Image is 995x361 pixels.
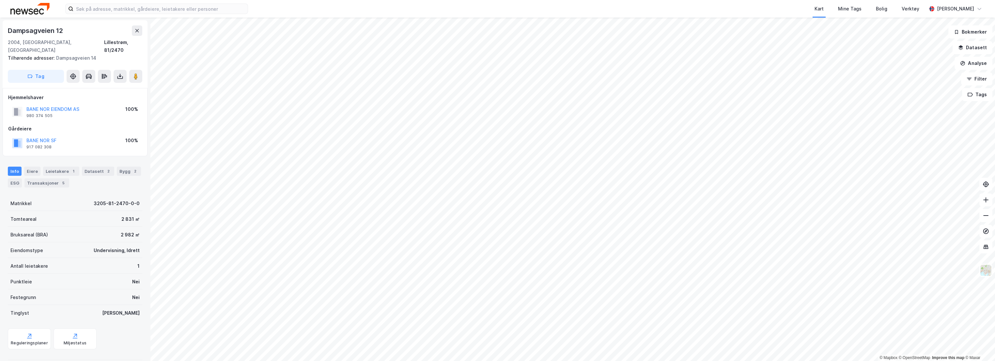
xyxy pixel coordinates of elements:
div: Nei [132,293,140,301]
button: Bokmerker [948,25,992,38]
a: Improve this map [932,355,964,360]
div: ESG [8,178,22,188]
div: 100% [125,137,138,144]
div: Punktleie [10,278,32,286]
div: Bruksareal (BRA) [10,231,48,239]
div: Bolig [876,5,887,13]
div: Reguleringsplaner [11,340,48,346]
div: Kart [815,5,824,13]
div: Hjemmelshaver [8,94,142,101]
div: 2 [105,168,112,174]
div: 1 [137,262,140,270]
div: 980 374 505 [26,113,53,118]
div: Matrikkel [10,200,32,207]
div: Kontrollprogram for chat [962,330,995,361]
div: Dampsagveien 14 [8,54,137,62]
div: 2004, [GEOGRAPHIC_DATA], [GEOGRAPHIC_DATA] [8,38,104,54]
div: Gårdeiere [8,125,142,133]
div: Bygg [117,167,141,176]
div: Eiendomstype [10,247,43,254]
div: Festegrunn [10,293,36,301]
div: 100% [125,105,138,113]
button: Filter [961,72,992,85]
div: Eiere [24,167,40,176]
div: Undervisning, Idrett [94,247,140,254]
div: Info [8,167,22,176]
div: 5 [60,180,67,186]
div: 3205-81-2470-0-0 [94,200,140,207]
iframe: Chat Widget [962,330,995,361]
div: Datasett [82,167,114,176]
div: [PERSON_NAME] [102,309,140,317]
button: Tag [8,70,64,83]
div: Dampsagveien 12 [8,25,64,36]
div: 1 [70,168,77,174]
button: Tags [962,88,992,101]
div: Nei [132,278,140,286]
img: newsec-logo.f6e21ccffca1b3a03d2d.png [10,3,50,14]
span: Tilhørende adresser: [8,55,56,61]
button: Analyse [955,57,992,70]
div: 2 982 ㎡ [121,231,140,239]
div: Miljøstatus [64,340,86,346]
input: Søk på adresse, matrikkel, gårdeiere, leietakere eller personer [73,4,248,14]
div: Tinglyst [10,309,29,317]
a: Mapbox [879,355,897,360]
div: 2 831 ㎡ [121,215,140,223]
div: Transaksjoner [24,178,69,188]
div: Mine Tags [838,5,862,13]
div: 917 082 308 [26,144,52,150]
div: 2 [132,168,138,174]
button: Datasett [953,41,992,54]
div: Verktøy [902,5,919,13]
div: Leietakere [43,167,79,176]
div: Lillestrøm, 81/2470 [104,38,142,54]
a: OpenStreetMap [899,355,930,360]
div: [PERSON_NAME] [937,5,974,13]
div: Antall leietakere [10,262,48,270]
div: Tomteareal [10,215,37,223]
img: Z [980,264,992,277]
